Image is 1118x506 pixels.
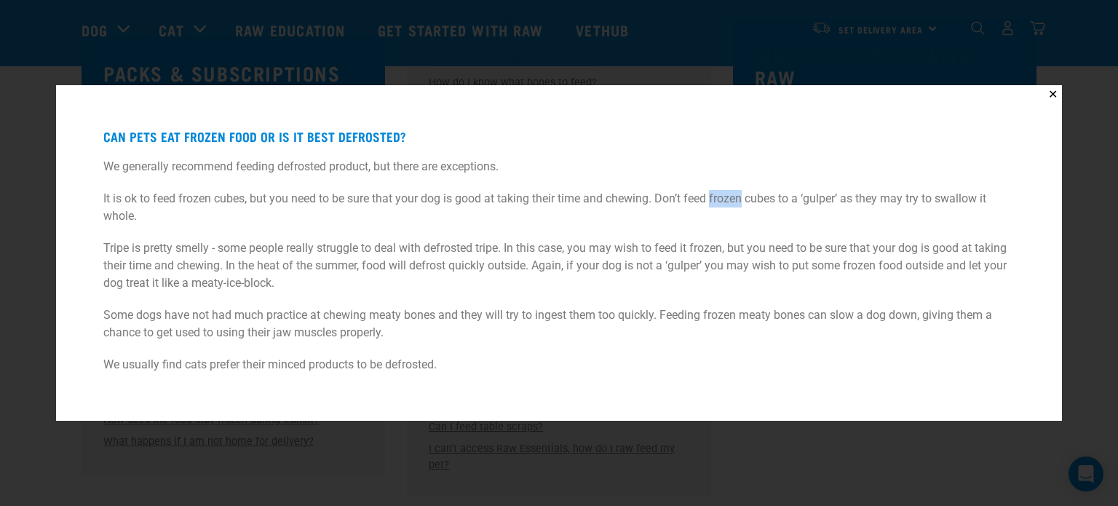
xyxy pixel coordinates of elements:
[103,158,1015,175] p: We generally recommend feeding defrosted product, but there are exceptions.
[103,190,1015,225] p: It is ok to feed frozen cubes, but you need to be sure that your dog is good at taking their time...
[103,240,1015,292] p: Tripe is pretty smelly - some people really struggle to deal with defrosted tripe. In this case, ...
[103,130,1015,144] h4: Can pets eat frozen food or is it best defrosted?
[103,307,1015,341] p: Some dogs have not had much practice at chewing meaty bones and they will try to ingest them too ...
[103,356,1015,373] p: We usually find cats prefer their minced products to be defrosted.
[1044,85,1062,103] button: Close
